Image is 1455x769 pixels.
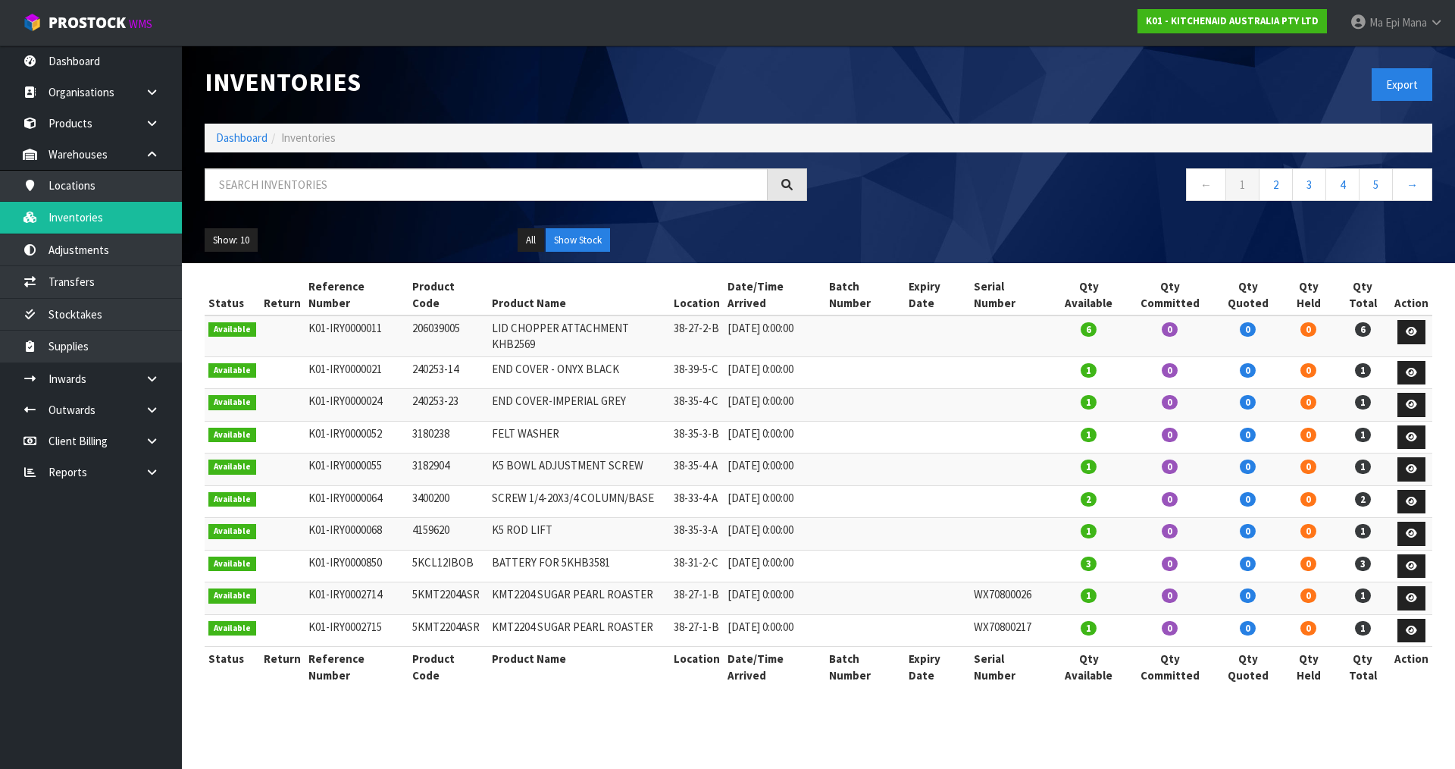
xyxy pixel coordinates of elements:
[1355,322,1371,337] span: 6
[1391,647,1432,687] th: Action
[488,485,670,518] td: SCREW 1/4-20X3/4 COLUMN/BASE
[408,275,488,315] th: Product Code
[1355,589,1371,603] span: 1
[305,518,409,551] td: K01-IRY0000068
[670,614,724,647] td: 38-27-1-B
[305,356,409,389] td: K01-IRY0000021
[1081,363,1097,378] span: 1
[488,582,670,615] td: KMT2204 SUGAR PEARL ROASTER
[305,485,409,518] td: K01-IRY0000064
[970,614,1050,647] td: WX70800217
[1259,168,1293,201] a: 2
[970,275,1050,315] th: Serial Number
[724,315,825,356] td: [DATE] 0:00:00
[408,582,488,615] td: 5KMT2204ASR
[1292,168,1326,201] a: 3
[305,647,409,687] th: Reference Number
[670,485,724,518] td: 38-33-4-A
[724,485,825,518] td: [DATE] 0:00:00
[208,363,256,378] span: Available
[1325,168,1360,201] a: 4
[1240,557,1256,571] span: 0
[670,582,724,615] td: 38-27-1-B
[208,621,256,636] span: Available
[488,315,670,356] td: LID CHOPPER ATTACHMENT KHB2569
[1402,15,1427,30] span: Mana
[305,614,409,647] td: K01-IRY0002715
[724,421,825,454] td: [DATE] 0:00:00
[23,13,42,32] img: cube-alt.png
[1355,557,1371,571] span: 3
[1240,492,1256,507] span: 0
[408,518,488,551] td: 4159620
[1186,168,1226,201] a: ←
[1355,524,1371,538] span: 1
[1081,428,1097,442] span: 1
[1392,168,1432,201] a: →
[1162,322,1178,337] span: 0
[670,356,724,389] td: 38-39-5-C
[488,275,670,315] th: Product Name
[970,582,1050,615] td: WX70800026
[408,454,488,486] td: 3182904
[205,228,258,253] button: Show: 10
[408,389,488,422] td: 240253-23
[1225,168,1259,201] a: 1
[1213,647,1282,687] th: Qty Quoted
[1300,492,1316,507] span: 0
[488,454,670,486] td: K5 BOWL ADJUSTMENT SCREW
[205,68,807,96] h1: Inventories
[1355,621,1371,636] span: 1
[1355,492,1371,507] span: 2
[1127,647,1214,687] th: Qty Committed
[305,421,409,454] td: K01-IRY0000052
[1081,557,1097,571] span: 3
[208,557,256,572] span: Available
[408,421,488,454] td: 3180238
[208,524,256,539] span: Available
[1355,363,1371,378] span: 1
[1162,395,1178,410] span: 0
[1081,395,1097,410] span: 1
[408,356,488,389] td: 240253-14
[1300,428,1316,442] span: 0
[205,168,768,201] input: Search inventories
[1081,621,1097,636] span: 1
[670,647,724,687] th: Location
[1240,524,1256,538] span: 0
[408,614,488,647] td: 5KMT2204ASR
[905,647,970,687] th: Expiry Date
[1282,275,1335,315] th: Qty Held
[208,492,256,507] span: Available
[724,647,825,687] th: Date/Time Arrived
[1162,621,1178,636] span: 0
[1300,557,1316,571] span: 0
[1137,9,1327,33] a: K01 - KITCHENAID AUSTRALIA PTY LTD
[670,518,724,551] td: 38-35-3-A
[208,322,256,337] span: Available
[208,428,256,443] span: Available
[1081,589,1097,603] span: 1
[724,356,825,389] td: [DATE] 0:00:00
[1300,621,1316,636] span: 0
[1355,395,1371,410] span: 1
[1355,428,1371,442] span: 1
[1146,14,1319,27] strong: K01 - KITCHENAID AUSTRALIA PTY LTD
[1240,589,1256,603] span: 0
[1127,275,1214,315] th: Qty Committed
[724,614,825,647] td: [DATE] 0:00:00
[670,550,724,582] td: 38-31-2-C
[305,454,409,486] td: K01-IRY0000055
[408,315,488,356] td: 206039005
[1369,15,1400,30] span: Ma Epi
[1282,647,1335,687] th: Qty Held
[260,275,305,315] th: Return
[1300,524,1316,538] span: 0
[970,647,1050,687] th: Serial Number
[1081,524,1097,538] span: 1
[208,589,256,604] span: Available
[724,518,825,551] td: [DATE] 0:00:00
[724,389,825,422] td: [DATE] 0:00:00
[408,550,488,582] td: 5KCL12IBOB
[48,13,126,33] span: ProStock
